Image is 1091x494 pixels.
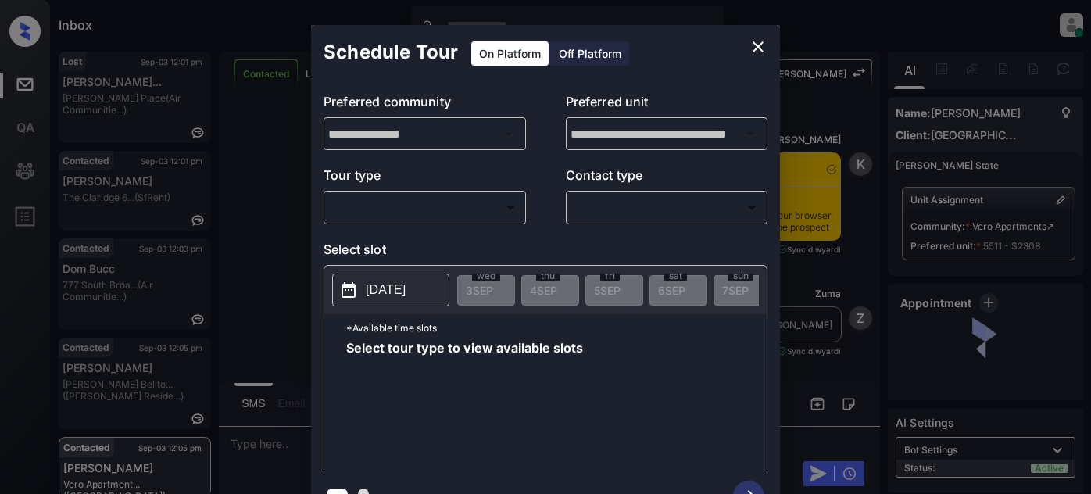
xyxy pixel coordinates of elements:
[566,166,768,191] p: Contact type
[346,342,583,467] span: Select tour type to view available slots
[311,25,470,80] h2: Schedule Tour
[471,41,549,66] div: On Platform
[566,92,768,117] p: Preferred unit
[366,281,406,299] p: [DATE]
[324,92,526,117] p: Preferred community
[324,240,767,265] p: Select slot
[346,314,767,342] p: *Available time slots
[324,166,526,191] p: Tour type
[332,274,449,306] button: [DATE]
[551,41,629,66] div: Off Platform
[742,31,774,63] button: close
